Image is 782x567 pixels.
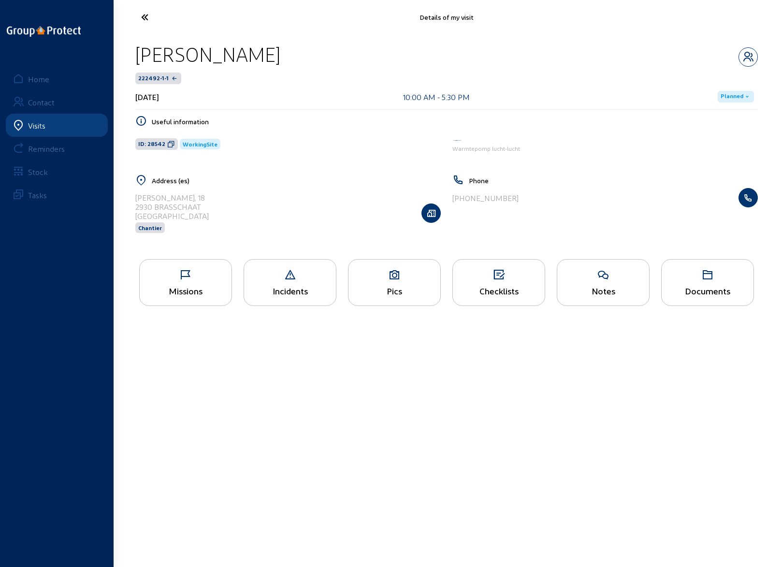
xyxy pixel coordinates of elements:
[557,286,649,296] div: Notes
[452,145,520,152] span: Warmtepomp lucht-lucht
[135,92,159,102] div: [DATE]
[28,74,49,84] div: Home
[138,224,162,231] span: Chantier
[152,117,758,126] h5: Useful information
[28,144,65,153] div: Reminders
[138,74,169,82] span: 222492-1-1
[135,193,209,202] div: [PERSON_NAME], 18
[6,183,108,206] a: Tasks
[135,211,209,220] div: [GEOGRAPHIC_DATA]
[28,98,55,107] div: Contact
[244,286,336,296] div: Incidents
[452,193,519,203] div: [PHONE_NUMBER]
[721,93,743,101] span: Planned
[135,202,209,211] div: 2930 BRASSCHAAT
[6,160,108,183] a: Stock
[6,67,108,90] a: Home
[234,13,659,21] div: Details of my visit
[28,190,47,200] div: Tasks
[28,121,45,130] div: Visits
[469,176,758,185] h5: Phone
[140,286,232,296] div: Missions
[7,26,81,37] img: logo-oneline.png
[6,137,108,160] a: Reminders
[135,42,280,67] div: [PERSON_NAME]
[403,92,470,102] div: 10:00 AM - 5:30 PM
[452,139,462,142] img: Energy Protect HVAC
[183,141,217,147] span: WorkingSite
[6,90,108,114] a: Contact
[28,167,48,176] div: Stock
[138,140,165,148] span: ID: 28542
[6,114,108,137] a: Visits
[662,286,753,296] div: Documents
[152,176,441,185] h5: Address (es)
[453,286,545,296] div: Checklists
[348,286,440,296] div: Pics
